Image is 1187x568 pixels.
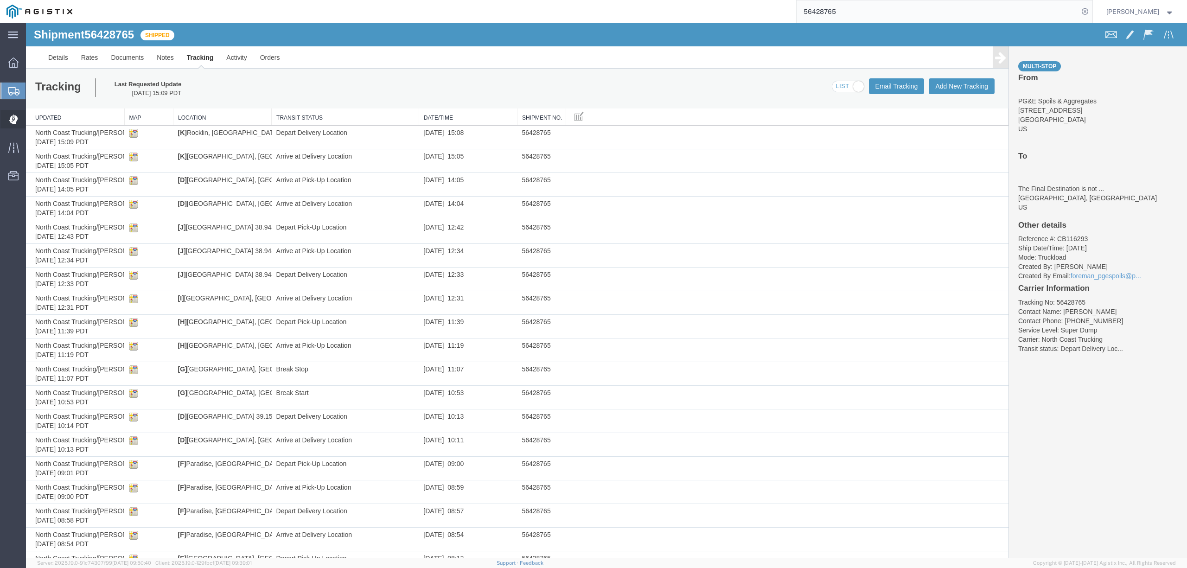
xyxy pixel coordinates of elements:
[147,410,246,434] td: [GEOGRAPHIC_DATA], [GEOGRAPHIC_DATA] 39.1531616 -121.6188836
[992,198,1152,207] h4: Other details
[992,248,1152,257] li: Created By Email:
[26,23,1187,558] iframe: FS Legacy Container
[103,531,112,540] img: map_icon.gif
[992,261,1152,270] h4: Carrier Information
[992,142,1152,189] address: The Final Destination is not ... [GEOGRAPHIC_DATA], [GEOGRAPHIC_DATA]
[155,560,252,566] span: Client: 2025.19.0-129fbcf
[147,126,246,150] td: [GEOGRAPHIC_DATA], [GEOGRAPHIC_DATA], [GEOGRAPHIC_DATA] 38.8075959 -121.312256
[246,363,393,386] td: Break Start
[152,295,161,302] b: [H]
[992,180,1001,188] span: US
[124,23,154,45] a: Notes
[154,23,194,45] a: Tracking
[103,247,112,256] img: map_icon.gif
[1033,559,1176,567] span: Copyright © [DATE]-[DATE] Agistix Inc., All Rights Reserved
[89,57,155,66] span: Last Requested Update
[992,211,1152,220] li: Reference #: CB116293
[397,366,438,373] span: [DATE] 10:53
[147,528,246,552] td: [GEOGRAPHIC_DATA], [GEOGRAPHIC_DATA], [GEOGRAPHIC_DATA] 39.5034488 -121.5591093
[992,274,1152,284] li: Tracking No: 56428765
[992,129,1152,138] h4: To
[397,153,438,160] span: [DATE] 14:05
[152,177,161,184] b: [D]
[246,173,393,197] td: Arrive at Delivery Location
[491,102,540,126] td: 56428765
[147,221,246,244] td: [GEOGRAPHIC_DATA] 38.9445389 -121.0691609
[992,38,1035,48] span: Multi-stop
[992,284,1152,293] li: Contact Name: [PERSON_NAME]
[491,244,540,268] td: 56428765
[152,460,160,468] b: [F]
[246,457,393,481] td: Arrive at Pick-Up Location
[103,484,112,493] img: map_icon.gif
[103,129,112,138] img: map_icon.gif
[147,457,246,481] td: Paradise, [GEOGRAPHIC_DATA], [GEOGRAPHIC_DATA] 39.7438022 -121.608732
[246,85,393,102] th: Transit Status: activate to sort column ascending
[491,363,540,386] td: 56428765
[843,55,899,71] button: Email Tracking
[397,295,438,302] span: [DATE] 11:39
[397,460,438,468] span: [DATE] 08:59
[152,437,160,444] b: [F]
[103,460,112,469] img: map_icon.gif
[397,271,438,279] span: [DATE] 12:31
[152,319,161,326] b: [H]
[152,248,160,255] b: [J]
[147,173,246,197] td: [GEOGRAPHIC_DATA], [GEOGRAPHIC_DATA] 39.1531616 -121.6188836
[397,437,438,444] span: [DATE] 09:00
[397,413,438,421] span: [DATE] 10:11
[152,484,160,491] b: [F]
[103,200,112,209] img: map_icon.gif
[397,248,438,255] span: [DATE] 12:33
[992,51,1152,59] h4: From
[491,386,540,410] td: 56428765
[246,197,393,221] td: Depart Pick-Up Location
[147,339,246,363] td: [GEOGRAPHIC_DATA], [GEOGRAPHIC_DATA] 39.2005602 -121.1822023
[397,531,438,539] span: [DATE] 08:12
[992,321,1152,330] li: Transit status: Depart Delivery Loc...
[491,410,540,434] td: 56428765
[9,55,84,74] h1: Tracking
[246,386,393,410] td: Depart Delivery Location
[112,560,151,566] span: [DATE] 09:50:40
[397,508,438,515] span: [DATE] 08:54
[393,85,491,102] th: Date/Time: activate to sort column ascending
[246,292,393,315] td: Depart Pick-Up Location
[246,221,393,244] td: Arrive at Pick-Up Location
[491,126,540,150] td: 56428765
[246,339,393,363] td: Break Stop
[246,244,393,268] td: Depart Delivery Location
[992,64,1152,120] address: PG&E Spoils & Aggregates [STREET_ADDRESS] [GEOGRAPHIC_DATA]
[397,224,438,231] span: [DATE] 12:34
[103,342,112,351] img: map_icon.gif
[497,560,520,566] a: Support
[992,239,1152,248] li: Created By: [PERSON_NAME]
[246,504,393,528] td: Arrive at Delivery Location
[152,508,160,515] b: [F]
[491,339,540,363] td: 56428765
[397,389,438,397] span: [DATE] 10:13
[246,410,393,434] td: Arrive at Delivery Location
[491,481,540,504] td: 56428765
[152,129,161,137] b: [K]
[992,102,1001,109] span: US
[103,365,112,375] img: map_icon.gif
[152,153,161,160] b: [D]
[992,293,1152,302] li: Contact Phone: [PHONE_NUMBER]
[397,319,438,326] span: [DATE] 11:19
[147,363,246,386] td: [GEOGRAPHIC_DATA], [GEOGRAPHIC_DATA] 39.2000049 -121.1809455
[491,150,540,173] td: 56428765
[246,434,393,457] td: Depart Pick-Up Location
[246,528,393,552] td: Depart Pick-Up Location
[152,531,161,539] b: [E]
[147,386,246,410] td: [GEOGRAPHIC_DATA] 39.1532159 -121.6209416
[103,318,112,327] img: map_icon.gif
[152,342,161,350] b: [G]
[246,481,393,504] td: Depart Delivery Location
